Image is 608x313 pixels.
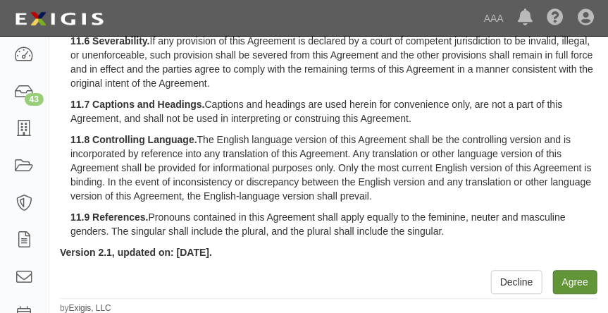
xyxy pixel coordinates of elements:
[70,99,205,110] strong: 11.7 Captions and Headings.
[70,134,197,145] strong: 11.8 Controlling Language.
[491,270,542,294] button: Decline
[70,97,597,125] p: Captions and headings are used herein for convenience only, are not a part of this Agreement, and...
[60,247,212,258] strong: Version 2.1, updated on: [DATE].
[477,4,511,32] a: AAA
[70,133,597,203] p: The English language version of this Agreement shall be the controlling version and is incorporat...
[553,270,597,294] button: Agree
[70,35,150,47] strong: 11.6 Severability.
[70,210,597,238] p: Pronouns contained in this Agreement shall apply equally to the feminine, neuter and masculine ge...
[69,303,111,313] a: Exigis, LLC
[547,10,564,27] i: Help Center - Complianz
[11,6,108,32] img: logo-5460c22ac91f19d4615b14bd174203de0afe785f0fc80cf4dbbc73dc1793850b.png
[25,93,44,106] div: 43
[70,211,149,223] strong: 11.9 References.
[70,34,597,90] p: If any provision of this Agreement is declared by a court of competent jurisdiction to be invalid...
